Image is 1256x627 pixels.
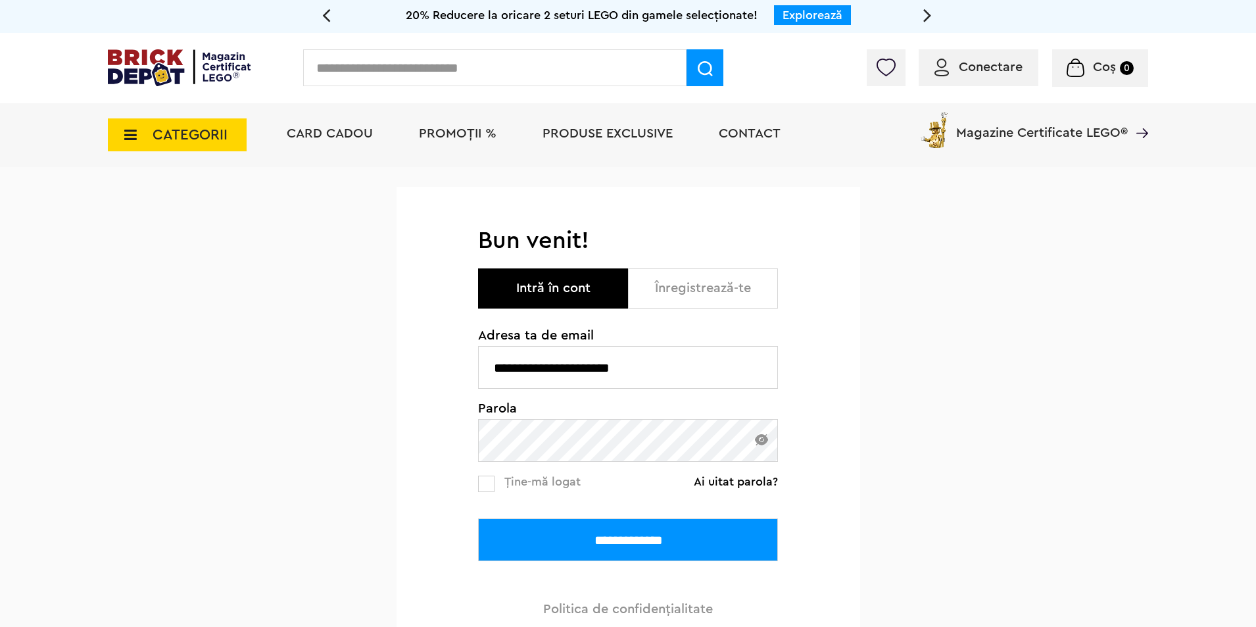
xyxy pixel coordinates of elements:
a: Explorează [783,9,842,21]
span: Magazine Certificate LEGO® [956,109,1128,139]
a: Conectare [934,61,1023,74]
span: Adresa ta de email [478,329,778,342]
small: 0 [1120,61,1134,75]
a: PROMOȚII % [419,127,496,140]
span: 20% Reducere la oricare 2 seturi LEGO din gamele selecționate! [406,9,758,21]
span: CATEGORII [153,128,228,142]
span: Conectare [959,61,1023,74]
button: Înregistrează-te [628,268,778,309]
a: Ai uitat parola? [694,475,778,488]
a: Card Cadou [287,127,373,140]
a: Contact [719,127,781,140]
a: Politica de confidenţialitate [543,603,713,616]
a: Magazine Certificate LEGO® [1128,109,1148,122]
span: Parola [478,402,778,415]
button: Intră în cont [478,268,628,309]
span: Coș [1093,61,1116,74]
span: Ține-mă logat [504,476,581,488]
h1: Bun venit! [478,226,778,255]
a: Produse exclusive [543,127,673,140]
